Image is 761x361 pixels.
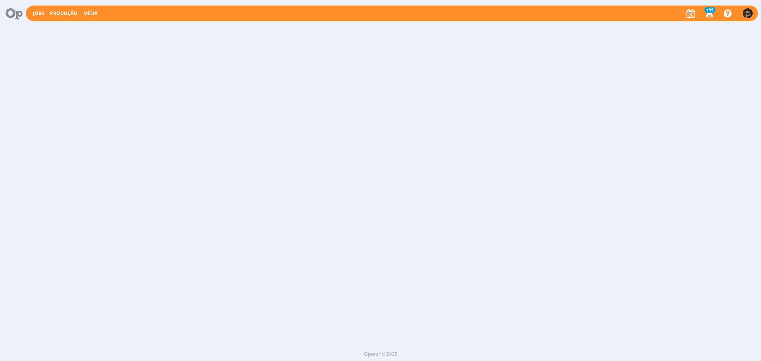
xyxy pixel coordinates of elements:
[742,6,753,20] button: D
[31,10,47,17] button: Jobs
[704,7,715,13] span: +99
[81,10,100,17] button: Mídia
[83,10,98,17] a: Mídia
[701,6,717,21] button: +99
[33,10,44,17] a: Jobs
[743,8,753,18] img: D
[48,10,80,17] button: Produção
[50,10,78,17] a: Produção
